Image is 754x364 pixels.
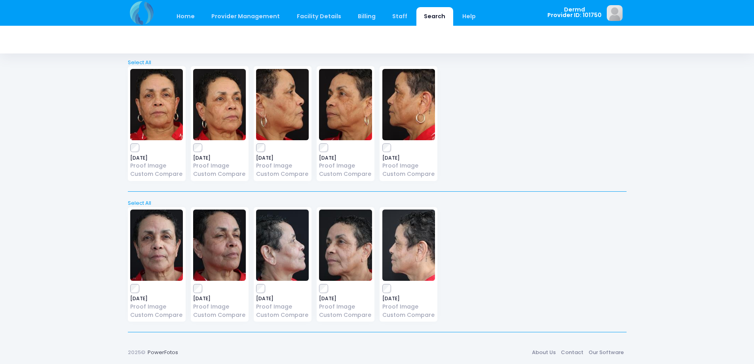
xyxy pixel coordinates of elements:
span: [DATE] [193,156,246,160]
a: Proof Image [319,303,372,311]
a: Select All [125,199,629,207]
span: [DATE] [382,156,435,160]
a: Provider Management [204,7,288,26]
span: [DATE] [319,156,372,160]
img: image [382,69,435,140]
a: Facility Details [289,7,349,26]
a: Contact [558,345,586,360]
img: image [319,210,372,281]
a: Our Software [586,345,627,360]
a: About Us [530,345,558,360]
img: image [256,210,309,281]
a: Select All [125,59,629,67]
a: Custom Compare [382,170,435,178]
span: [DATE] [193,296,246,301]
a: Custom Compare [319,311,372,319]
a: Proof Image [256,303,309,311]
span: [DATE] [382,296,435,301]
a: Custom Compare [256,311,309,319]
a: Proof Image [193,162,246,170]
a: PowerFotos [148,349,178,356]
a: Custom Compare [256,170,309,178]
a: Custom Compare [382,311,435,319]
a: Custom Compare [193,170,246,178]
a: Staff [385,7,415,26]
img: image [319,69,372,140]
span: 2025© [128,349,145,356]
img: image [607,5,623,21]
a: Custom Compare [130,311,183,319]
a: Proof Image [319,162,372,170]
a: Proof Image [130,303,183,311]
img: image [382,210,435,281]
a: Custom Compare [193,311,246,319]
a: Proof Image [193,303,246,311]
a: Proof Image [256,162,309,170]
span: [DATE] [319,296,372,301]
img: image [256,69,309,140]
a: Home [169,7,203,26]
a: Help [454,7,483,26]
a: Custom Compare [130,170,183,178]
a: Proof Image [130,162,183,170]
img: image [130,69,183,140]
img: image [193,69,246,140]
a: Proof Image [382,303,435,311]
a: Search [416,7,453,26]
a: Custom Compare [319,170,372,178]
span: [DATE] [256,296,309,301]
a: Billing [350,7,383,26]
span: [DATE] [130,156,183,160]
span: [DATE] [256,156,309,160]
img: image [130,210,183,281]
img: image [193,210,246,281]
span: [DATE] [130,296,183,301]
a: Proof Image [382,162,435,170]
span: Dermd Provider ID: 101750 [547,7,602,18]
